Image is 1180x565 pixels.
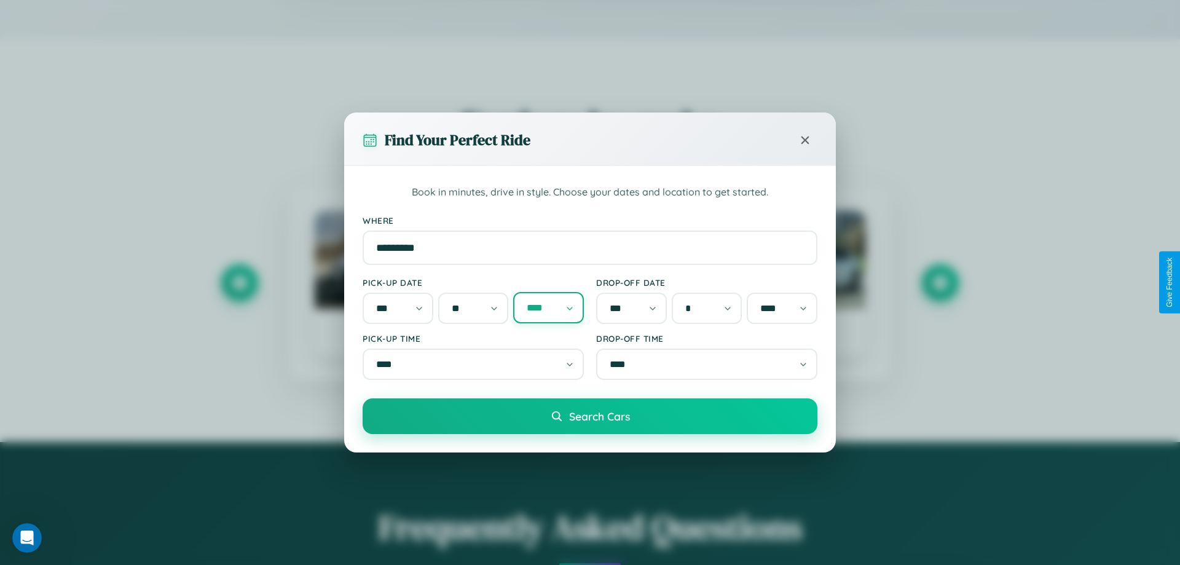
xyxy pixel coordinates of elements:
[363,277,584,288] label: Pick-up Date
[569,409,630,423] span: Search Cars
[363,333,584,344] label: Pick-up Time
[596,333,817,344] label: Drop-off Time
[596,277,817,288] label: Drop-off Date
[363,215,817,226] label: Where
[385,130,530,150] h3: Find Your Perfect Ride
[363,398,817,434] button: Search Cars
[363,184,817,200] p: Book in minutes, drive in style. Choose your dates and location to get started.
